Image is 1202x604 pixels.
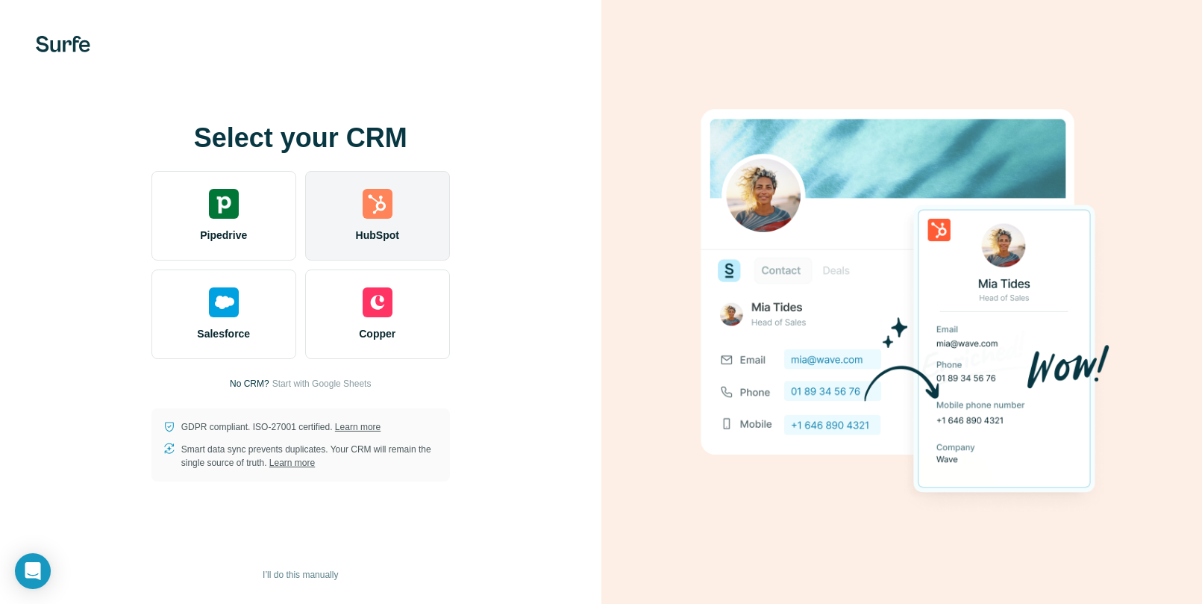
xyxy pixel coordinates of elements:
[197,326,250,341] span: Salesforce
[269,458,315,468] a: Learn more
[335,422,381,432] a: Learn more
[36,36,90,52] img: Surfe's logo
[363,287,392,317] img: copper's logo
[356,228,399,243] span: HubSpot
[181,420,381,434] p: GDPR compliant. ISO-27001 certified.
[209,189,239,219] img: pipedrive's logo
[359,326,395,341] span: Copper
[272,377,372,390] button: Start with Google Sheets
[209,287,239,317] img: salesforce's logo
[263,568,338,582] span: I’ll do this manually
[151,123,450,153] h1: Select your CRM
[692,86,1110,519] img: HUBSPOT image
[252,564,348,586] button: I’ll do this manually
[230,377,269,390] p: No CRM?
[181,443,438,470] p: Smart data sync prevents duplicates. Your CRM will remain the single source of truth.
[363,189,392,219] img: hubspot's logo
[15,553,51,589] div: Open Intercom Messenger
[200,228,247,243] span: Pipedrive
